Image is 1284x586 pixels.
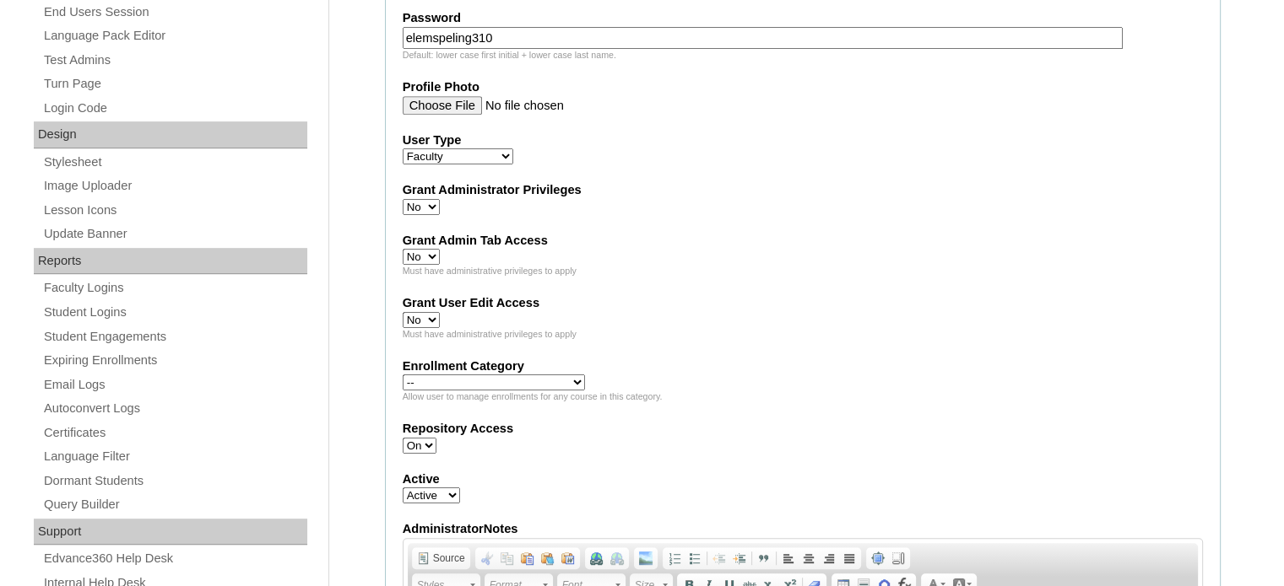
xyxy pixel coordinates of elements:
a: Certificates [42,422,307,444]
a: Increase Indent [729,549,750,567]
a: Email Logs [42,374,307,395]
div: Must have administrative privileges to apply [403,265,1203,277]
a: Center [799,549,819,567]
label: Enrollment Category [403,358,1203,375]
a: Update Banner [42,223,307,245]
a: Dormant Students [42,470,307,492]
div: Support [34,519,307,546]
a: Source [414,549,469,567]
a: Turn Page [42,73,307,94]
a: Copy [497,549,517,567]
a: Align Right [819,549,839,567]
a: Block Quote [754,549,774,567]
a: Unlink [607,549,627,567]
a: Image Uploader [42,175,307,196]
a: Maximize [868,549,888,567]
a: Language Pack Editor [42,25,307,46]
label: AdministratorNotes [403,520,1203,538]
span: Source [431,551,465,565]
a: Login Code [42,98,307,119]
a: Paste from Word [558,549,578,567]
a: Language Filter [42,446,307,467]
a: Decrease Indent [709,549,729,567]
a: Show Blocks [888,549,908,567]
a: Insert/Remove Bulleted List [685,549,705,567]
a: Lesson Icons [42,200,307,221]
div: Must have administrative privileges to apply [403,328,1203,341]
div: Default: lower case first initial + lower case last name. [403,49,1203,62]
label: Grant Admin Tab Access [403,232,1203,250]
a: End Users Session [42,2,307,23]
label: Profile Photo [403,78,1203,96]
a: Add Image [636,549,656,567]
a: Student Engagements [42,326,307,347]
div: Reports [34,248,307,275]
a: Edvance360 Help Desk [42,548,307,569]
a: Paste [517,549,538,567]
label: Repository Access [403,420,1203,438]
label: Password [403,9,1203,27]
a: Link [587,549,607,567]
a: Stylesheet [42,152,307,173]
a: Align Left [778,549,799,567]
a: Query Builder [42,494,307,515]
a: Autoconvert Logs [42,398,307,419]
label: User Type [403,132,1203,149]
a: Test Admins [42,50,307,71]
label: Grant User Edit Access [403,294,1203,312]
a: Expiring Enrollments [42,350,307,371]
label: Active [403,470,1203,488]
a: Insert/Remove Numbered List [664,549,685,567]
div: Design [34,121,307,148]
a: Student Logins [42,302,307,323]
a: Justify [839,549,859,567]
a: Cut [477,549,497,567]
label: Grant Administrator Privileges [403,181,1203,199]
a: Paste as plain text [538,549,558,567]
a: Faculty Logins [42,277,307,298]
div: Allow user to manage enrollments for any course in this category. [403,390,1203,403]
